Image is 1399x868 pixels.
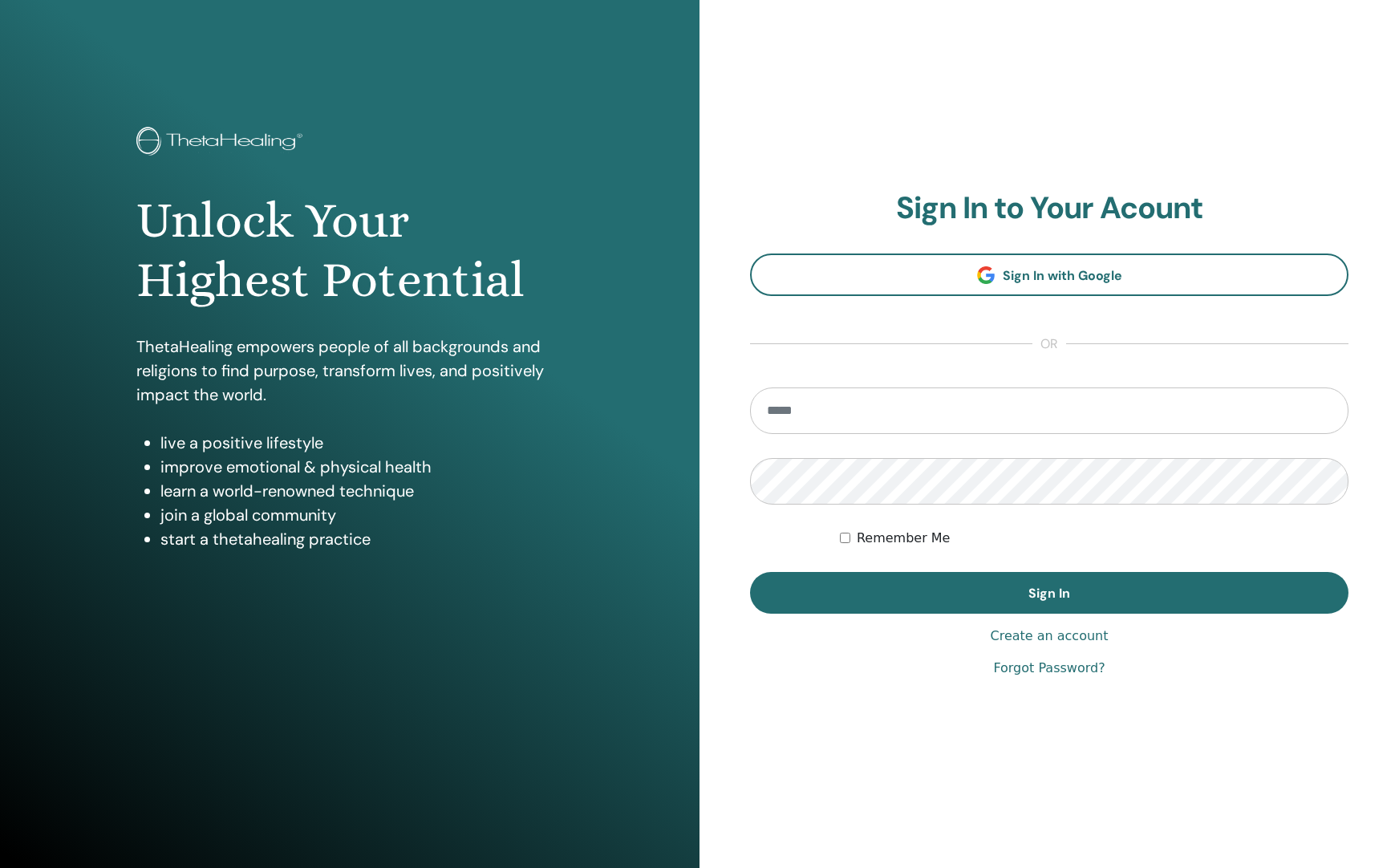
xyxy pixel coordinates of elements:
[160,527,562,551] li: start a thetahealing practice
[857,529,951,548] label: Remember Me
[160,431,562,455] li: live a positive lifestyle
[160,503,562,527] li: join a global community
[750,572,1348,614] button: Sign In
[993,659,1105,678] a: Forgot Password?
[750,254,1348,296] a: Sign In with Google
[750,190,1348,227] h2: Sign In to Your Acount
[136,335,562,407] p: ThetaHealing empowers people of all backgrounds and religions to find purpose, transform lives, a...
[840,529,1348,548] div: Keep me authenticated indefinitely or until I manually logout
[160,455,562,479] li: improve emotional & physical health
[1003,267,1122,284] span: Sign In with Google
[160,479,562,503] li: learn a world-renowned technique
[1028,585,1070,602] span: Sign In
[1032,335,1066,354] span: or
[990,627,1108,646] a: Create an account
[136,191,562,310] h1: Unlock Your Highest Potential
